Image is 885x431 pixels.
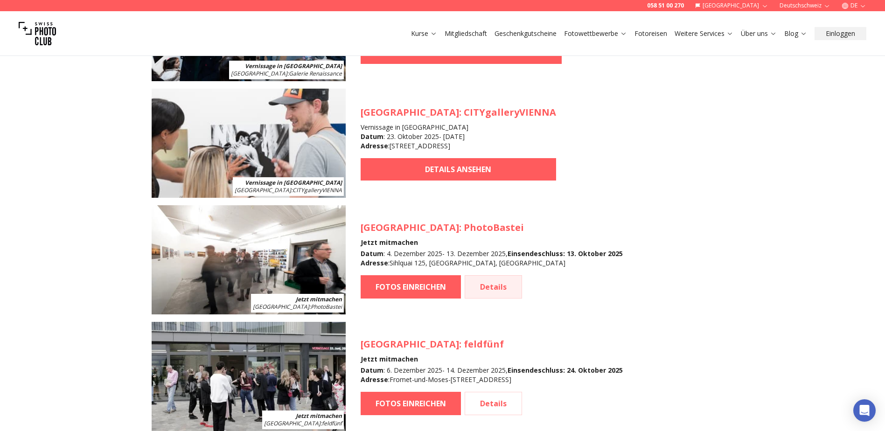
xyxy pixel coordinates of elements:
[634,29,667,38] a: Fotoreisen
[152,205,346,314] img: SPC Photo Awards Zürich: Dezember 2025
[508,249,623,258] b: Einsendeschluss : 13. Oktober 2025
[465,392,522,415] a: Details
[245,62,342,70] b: Vernissage in [GEOGRAPHIC_DATA]
[152,89,346,198] img: SPC Photo Awards WIEN Oktober 2025
[647,2,684,9] a: 058 51 00 270
[361,355,623,364] h4: Jetzt mitmachen
[361,106,459,118] span: [GEOGRAPHIC_DATA]
[231,70,287,77] span: [GEOGRAPHIC_DATA]
[264,419,321,427] span: [GEOGRAPHIC_DATA]
[491,27,560,40] button: Geschenkgutscheine
[231,70,342,77] span: : Galerie Renaissance
[361,258,388,267] b: Adresse
[564,29,627,38] a: Fotowettbewerbe
[741,29,777,38] a: Über uns
[361,132,383,141] b: Datum
[495,29,557,38] a: Geschenkgutscheine
[737,27,780,40] button: Über uns
[675,29,733,38] a: Weitere Services
[235,186,342,194] span: : CITYgalleryVIENNA
[784,29,807,38] a: Blog
[361,106,556,119] h3: : CITYgalleryVIENNA
[361,366,383,375] b: Datum
[361,338,623,351] h3: : feldfünf
[815,27,866,40] button: Einloggen
[235,186,291,194] span: [GEOGRAPHIC_DATA]
[631,27,671,40] button: Fotoreisen
[152,322,346,431] img: SPC Photo Awards BERLIN Dezember 2025
[361,123,556,132] h4: Vernissage in [GEOGRAPHIC_DATA]
[361,366,623,384] div: : 6. Dezember 2025 - 14. Dezember 2025 , : Fromet-und-Moses-[STREET_ADDRESS]
[264,419,342,427] span: : feldfünf
[508,366,623,375] b: Einsendeschluss : 24. Oktober 2025
[445,29,487,38] a: Mitgliedschaft
[361,132,556,151] div: : 23. Oktober 2025 - [DATE] : [STREET_ADDRESS]
[361,392,461,415] a: FOTOS EINREICHEN
[19,15,56,52] img: Swiss photo club
[560,27,631,40] button: Fotowettbewerbe
[671,27,737,40] button: Weitere Services
[361,141,388,150] b: Adresse
[361,249,383,258] b: Datum
[853,399,876,422] div: Open Intercom Messenger
[780,27,811,40] button: Blog
[296,412,342,420] b: Jetzt mitmachen
[361,158,556,181] a: DETAILS ANSEHEN
[361,238,623,247] h4: Jetzt mitmachen
[361,221,459,234] span: [GEOGRAPHIC_DATA]
[407,27,441,40] button: Kurse
[465,275,522,299] a: Details
[361,375,388,384] b: Adresse
[296,295,342,303] b: Jetzt mitmachen
[253,303,342,311] span: : PhotoBastei
[361,221,623,234] h3: : PhotoBastei
[361,275,461,299] a: FOTOS EINREICHEN
[441,27,491,40] button: Mitgliedschaft
[411,29,437,38] a: Kurse
[361,338,459,350] span: [GEOGRAPHIC_DATA]
[253,303,309,311] span: [GEOGRAPHIC_DATA]
[245,179,342,187] b: Vernissage in [GEOGRAPHIC_DATA]
[361,249,623,268] div: : 4. Dezember 2025 - 13. Dezember 2025 , : Sihlquai 125, [GEOGRAPHIC_DATA], [GEOGRAPHIC_DATA]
